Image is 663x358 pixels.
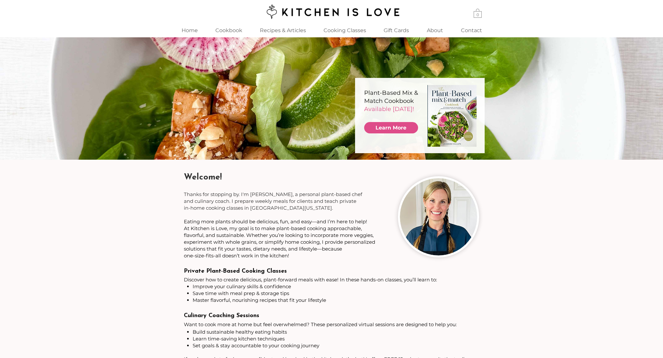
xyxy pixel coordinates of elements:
[184,232,374,238] span: flavorful, and sustainable. Whether you’re looking to incorporate more veggies,
[212,23,246,37] p: Cookbook
[184,253,289,259] span: one-size-fits-all doesn’t work in the kitchen!
[364,89,418,105] span: Plant-Based Mix & Match Cookbook
[184,321,457,327] span: Want to cook more at home but feel overwhelmed? These personalized virtual sessions are designed ...
[400,178,477,255] img: Woman chef with two braids wearing black apron and smiling.
[193,283,291,290] span: Improve your culinary skills & confidence
[193,336,285,342] span: Learn time-saving kitchen techniques
[184,218,368,225] span: Eating more plants should be delicious, fun, and easy—and I’m here to help! ​
[184,173,222,182] span: Welcome!
[184,191,362,197] span: Thanks for stopping by. I'm [PERSON_NAME], a personal plant-based chef
[375,23,418,37] a: Gift Cards
[476,12,479,17] text: 0
[262,4,401,20] img: Kitchen is Love logo
[320,23,369,37] p: Cooking Classes
[172,23,207,37] a: Home
[364,105,414,113] span: Available [DATE]!
[184,218,368,225] span: ​​​​​​​​​​​​
[193,342,319,349] span: Set goals & stay accountable to your cooking journey
[184,239,375,245] span: experiment with whole grains, or simplify home cooking, I provide personalized
[364,122,418,133] a: Learn More
[184,246,342,252] span: solutions that fit your tastes, dietary needs, and lifestyle—because
[315,23,375,37] div: Cooking Classes
[178,23,201,37] p: Home
[184,313,259,319] span: Culinary Coaching Sessions
[207,23,251,37] a: Cookbook
[424,23,446,37] p: About
[193,297,326,303] span: Master flavorful, nourishing recipes that fit your lifestyle
[380,23,412,37] p: Gift Cards
[257,23,309,37] p: Recipes & Articles
[184,277,437,283] span: Discover how to create delicious, plant-forward meals with ease! In these hands-on classes, you’l...
[418,23,452,37] a: About
[184,205,333,211] span: in-home cooking classes in [GEOGRAPHIC_DATA][US_STATE].
[193,329,287,335] span: Build sustainable healthy eating habits
[474,8,482,18] a: Cart with 0 items
[193,290,289,296] span: Save time with meal prep & storage tips
[452,23,491,37] a: Contact
[184,268,287,274] span: Private Plant-Based Cooking Classes
[184,225,362,231] span: At Kitchen is Love, my goal is to make plant-based cooking approachable,
[172,23,491,37] nav: Site
[376,124,406,131] span: Learn More
[458,23,485,37] p: Contact
[184,198,356,204] span: and culinary coach. I prepare weekly meals for clients and teach private
[251,23,315,37] a: Recipes & Articles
